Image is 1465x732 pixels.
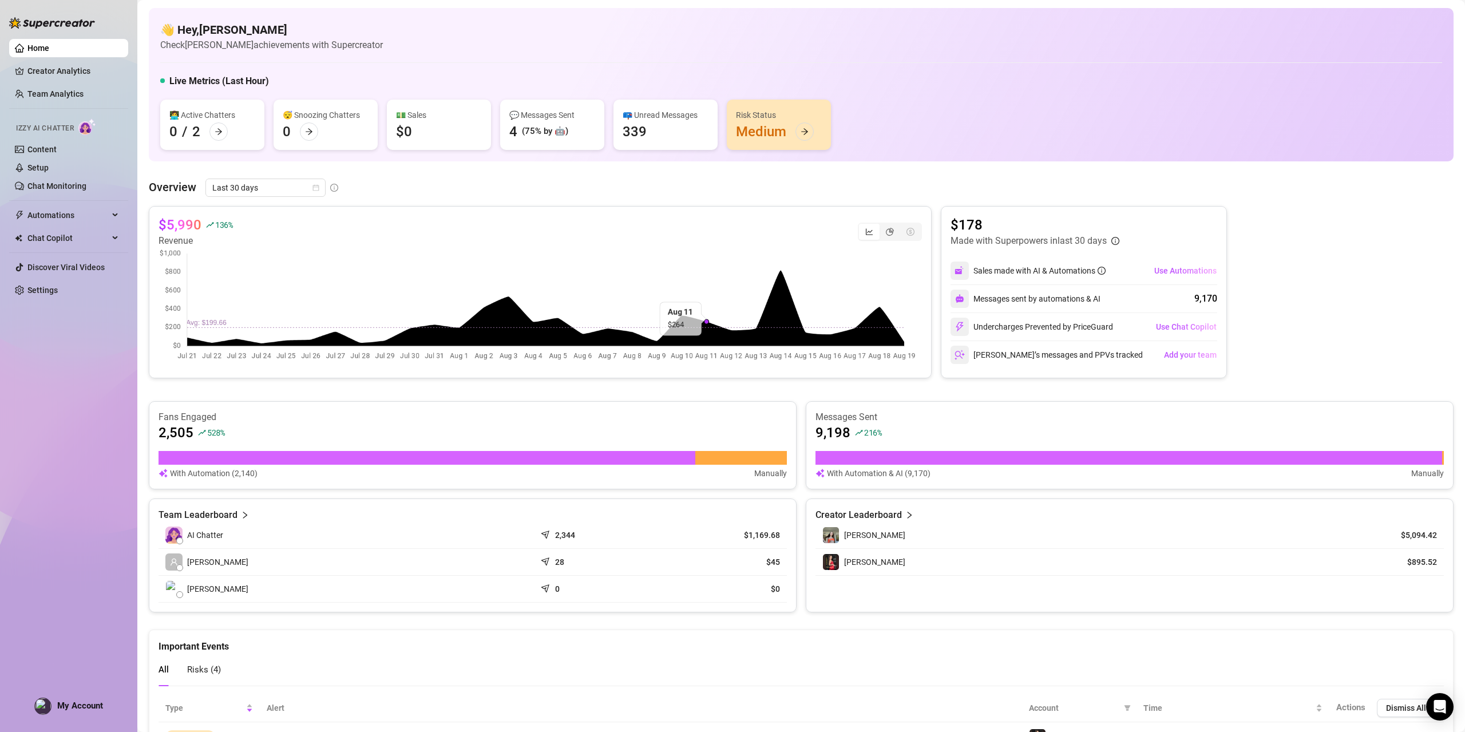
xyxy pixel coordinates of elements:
div: 0 [283,122,291,141]
img: AI Chatter [78,118,96,135]
article: $5,990 [159,216,201,234]
a: Team Analytics [27,89,84,98]
span: info-circle [1111,237,1119,245]
span: Actions [1336,702,1365,713]
span: My Account [57,701,103,711]
div: (75% by 🤖) [522,125,568,139]
div: 2 [192,122,200,141]
div: [PERSON_NAME]’s messages and PPVs tracked [951,346,1143,364]
img: svg%3e [955,322,965,332]
span: Dismiss All [1386,703,1426,713]
span: pie-chart [886,228,894,236]
article: With Automation & AI (9,170) [827,467,931,480]
article: 2,344 [555,529,575,541]
a: Settings [27,286,58,295]
img: svg%3e [159,467,168,480]
button: Dismiss All [1377,699,1435,717]
article: Check [PERSON_NAME] achievements with Supercreator [160,38,383,52]
div: 339 [623,122,647,141]
span: Type [165,702,244,714]
img: svg%3e [815,467,825,480]
article: Revenue [159,234,233,248]
span: Risks ( 4 ) [187,664,221,675]
span: 528 % [207,427,225,438]
article: With Automation (2,140) [170,467,258,480]
a: Chat Monitoring [27,181,86,191]
div: 0 [169,122,177,141]
img: svg%3e [955,294,964,303]
span: info-circle [330,184,338,192]
img: izzy-ai-chatter-avatar-DDCN_rTZ.svg [165,527,183,544]
a: Discover Viral Videos [27,263,105,272]
th: Time [1137,694,1329,722]
span: Account [1029,702,1119,714]
span: arrow-right [305,128,313,136]
article: Messages Sent [815,411,1444,424]
h4: 👋 Hey, [PERSON_NAME] [160,22,383,38]
span: 136 % [215,219,233,230]
div: 👩‍💻 Active Chatters [169,109,255,121]
span: arrow-right [215,128,223,136]
img: profilePics%2Fzs8tBE9wFLV7Irx0JDGcbWEMdQq1.png [35,698,51,714]
article: 9,198 [815,424,850,442]
span: Chat Copilot [27,229,109,247]
div: segmented control [858,223,922,241]
div: $0 [396,122,412,141]
span: [PERSON_NAME] [187,556,248,568]
article: Made with Superpowers in last 30 days [951,234,1107,248]
span: dollar-circle [906,228,914,236]
div: 💵 Sales [396,109,482,121]
article: $895.52 [1385,556,1437,568]
span: rise [206,221,214,229]
article: Fans Engaged [159,411,787,424]
span: rise [855,429,863,437]
span: filter [1124,705,1131,711]
th: Alert [260,694,1022,722]
article: Manually [754,467,787,480]
article: 0 [555,583,560,595]
article: $178 [951,216,1119,234]
span: Last 30 days [212,179,319,196]
div: Messages sent by automations & AI [951,290,1100,308]
div: 4 [509,122,517,141]
span: send [541,581,552,593]
span: Use Chat Copilot [1156,322,1217,331]
img: logo-BBDzfeDw.svg [9,17,95,29]
div: 😴 Snoozing Chatters [283,109,369,121]
span: arrow-right [801,128,809,136]
span: send [541,555,552,566]
img: Kylie [823,554,839,570]
article: $0 [668,583,780,595]
div: Important Events [159,630,1444,654]
div: 📪 Unread Messages [623,109,708,121]
span: Izzy AI Chatter [16,123,74,134]
span: filter [1122,699,1133,717]
th: Type [159,694,260,722]
span: calendar [312,184,319,191]
a: Home [27,43,49,53]
a: Content [27,145,57,154]
span: [PERSON_NAME] [187,583,248,595]
span: Automations [27,206,109,224]
h5: Live Metrics (Last Hour) [169,74,269,88]
article: $1,169.68 [668,529,780,541]
article: Overview [149,179,196,196]
article: $5,094.42 [1385,529,1437,541]
div: Open Intercom Messenger [1426,693,1454,721]
button: Use Automations [1154,262,1217,280]
span: 216 % [864,427,882,438]
span: right [241,508,249,522]
div: Undercharges Prevented by PriceGuard [951,318,1113,336]
div: 9,170 [1194,292,1217,306]
span: Add your team [1164,350,1217,359]
article: 2,505 [159,424,193,442]
span: Use Automations [1154,266,1217,275]
div: Risk Status [736,109,822,121]
article: Team Leaderboard [159,508,237,522]
button: Use Chat Copilot [1155,318,1217,336]
div: 💬 Messages Sent [509,109,595,121]
article: Creator Leaderboard [815,508,902,522]
span: [PERSON_NAME] [844,531,905,540]
img: svg%3e [955,350,965,360]
div: Sales made with AI & Automations [973,264,1106,277]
